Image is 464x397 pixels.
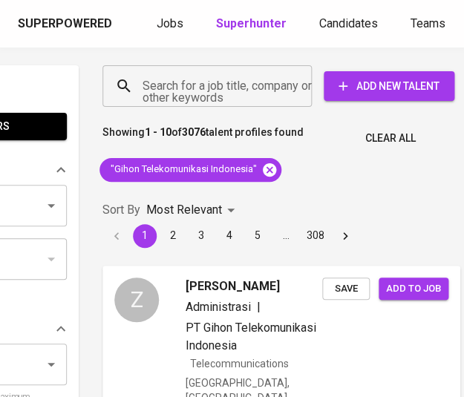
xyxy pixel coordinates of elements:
[102,125,304,152] p: Showing of talent profiles found
[246,224,269,248] button: Go to page 5
[330,280,362,298] span: Save
[411,16,445,30] span: Teams
[322,278,370,301] button: Save
[161,224,185,248] button: Go to page 2
[114,278,159,322] div: Z
[319,15,381,33] a: Candidates
[218,224,241,248] button: Go to page 4
[102,201,140,219] p: Sort By
[99,163,266,177] span: "Gihon Telekomunikasi Indonesia"
[99,158,281,182] div: "Gihon Telekomunikasi Indonesia"
[102,224,359,248] nav: pagination navigation
[189,224,213,248] button: Go to page 3
[257,298,261,316] span: |
[145,126,171,138] b: 1 - 10
[146,197,240,224] div: Most Relevant
[216,16,287,30] b: Superhunter
[386,280,441,298] span: Add to job
[186,321,316,352] span: PT Gihon Telekomunikasi Indonesia
[333,224,357,248] button: Go to next page
[359,125,422,152] button: Clear All
[18,16,112,33] div: Superpowered
[190,358,289,370] span: Telecommunications
[324,71,454,101] button: Add New Talent
[157,16,183,30] span: Jobs
[379,278,448,301] button: Add to job
[274,228,298,243] div: …
[157,15,186,33] a: Jobs
[133,224,157,248] button: page 1
[146,201,222,219] p: Most Relevant
[41,195,62,216] button: Open
[319,16,378,30] span: Candidates
[411,15,448,33] a: Teams
[186,300,251,314] span: Administrasi
[216,15,290,33] a: Superhunter
[18,16,115,33] a: Superpowered
[182,126,206,138] b: 3076
[41,354,62,375] button: Open
[365,129,416,148] span: Clear All
[336,77,442,96] span: Add New Talent
[302,224,329,248] button: Go to page 308
[186,278,280,295] span: [PERSON_NAME]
